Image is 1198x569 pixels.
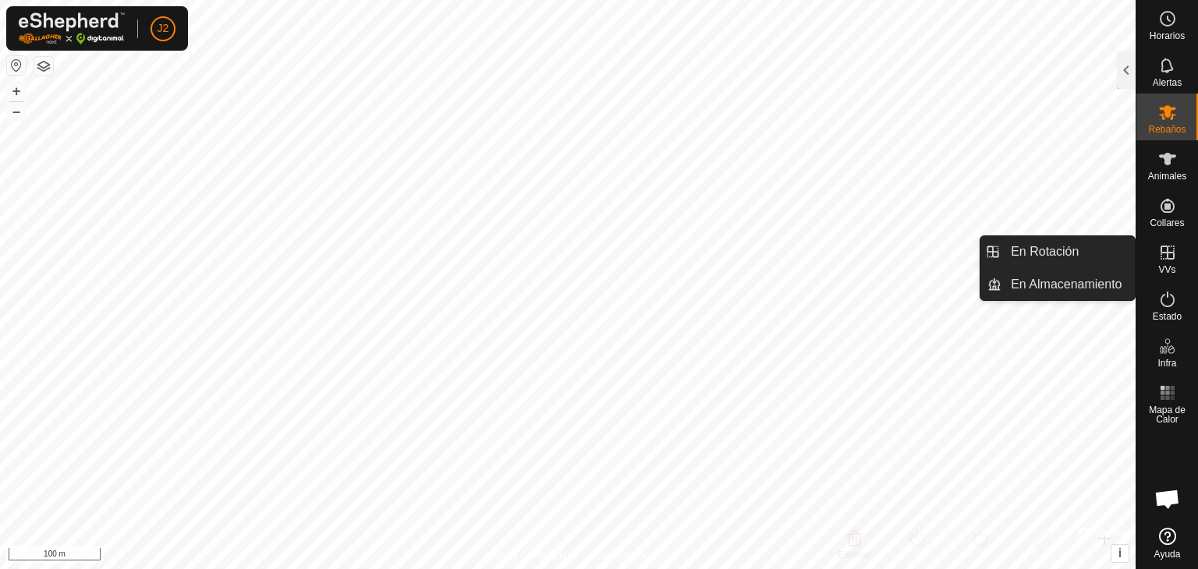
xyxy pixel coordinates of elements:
[1153,312,1182,321] span: Estado
[1001,269,1135,300] a: En Almacenamiento
[1150,218,1184,228] span: Collares
[158,20,169,37] span: J2
[1148,171,1186,181] span: Animales
[1136,521,1198,565] a: Ayuda
[1153,78,1182,87] span: Alertas
[1111,545,1129,562] button: i
[7,56,26,75] button: Restablecer Mapa
[1154,550,1181,559] span: Ayuda
[1150,31,1185,41] span: Horarios
[1158,265,1175,274] span: VVs
[1148,125,1186,134] span: Rebaños
[34,57,53,76] button: Capas del Mapa
[1011,275,1122,294] span: En Almacenamiento
[980,269,1135,300] li: En Almacenamiento
[1157,359,1176,368] span: Infra
[1144,475,1191,522] div: Chat abierto
[19,12,125,44] img: Logo Gallagher
[1011,242,1079,261] span: En Rotación
[487,549,577,563] a: Política de Privacidad
[980,236,1135,267] li: En Rotación
[596,549,648,563] a: Contáctenos
[7,82,26,101] button: +
[7,102,26,121] button: –
[1001,236,1135,267] a: En Rotación
[1140,405,1194,424] span: Mapa de Calor
[1118,546,1122,560] span: i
